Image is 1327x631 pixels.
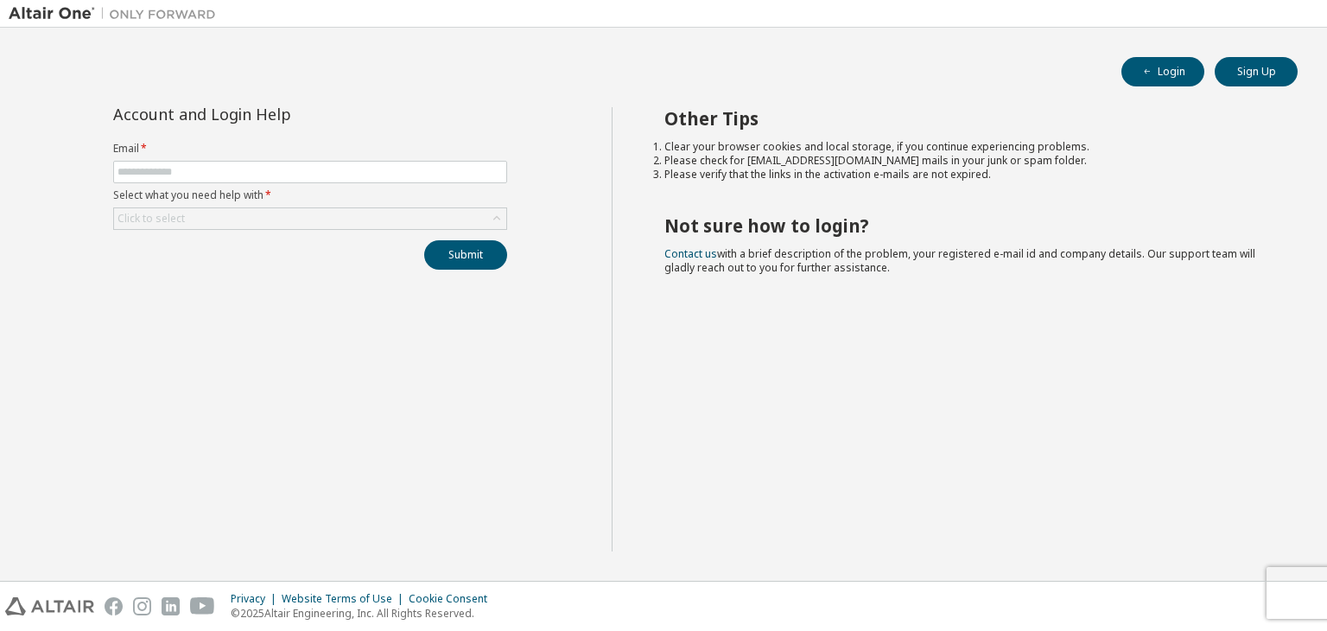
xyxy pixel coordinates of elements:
img: Altair One [9,5,225,22]
img: youtube.svg [190,597,215,615]
div: Privacy [231,592,282,606]
div: Click to select [114,208,506,229]
button: Login [1121,57,1204,86]
label: Email [113,142,507,156]
h2: Other Tips [664,107,1267,130]
div: Website Terms of Use [282,592,409,606]
button: Submit [424,240,507,270]
li: Please check for [EMAIL_ADDRESS][DOMAIN_NAME] mails in your junk or spam folder. [664,154,1267,168]
img: instagram.svg [133,597,151,615]
button: Sign Up [1215,57,1298,86]
img: linkedin.svg [162,597,180,615]
div: Account and Login Help [113,107,429,121]
img: altair_logo.svg [5,597,94,615]
div: Click to select [117,212,185,226]
div: Cookie Consent [409,592,498,606]
p: © 2025 Altair Engineering, Inc. All Rights Reserved. [231,606,498,621]
a: Contact us [664,246,717,261]
span: with a brief description of the problem, your registered e-mail id and company details. Our suppo... [664,246,1255,275]
img: facebook.svg [105,597,123,615]
li: Clear your browser cookies and local storage, if you continue experiencing problems. [664,140,1267,154]
label: Select what you need help with [113,188,507,202]
h2: Not sure how to login? [664,214,1267,237]
li: Please verify that the links in the activation e-mails are not expired. [664,168,1267,182]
